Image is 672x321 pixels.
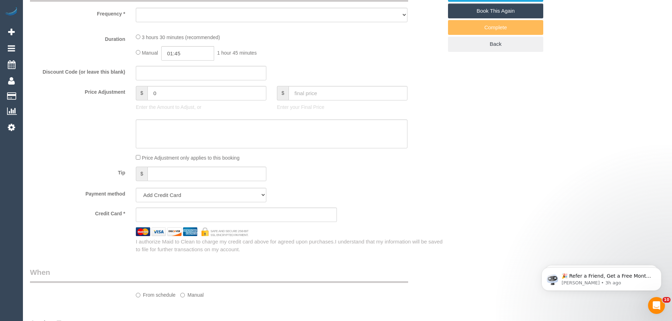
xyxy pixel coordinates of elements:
[30,267,408,283] legend: When
[131,227,254,236] img: credit cards
[180,293,185,297] input: Manual
[142,35,220,40] span: 3 hours 30 minutes (recommended)
[289,86,407,100] input: final price
[25,167,131,176] label: Tip
[448,4,543,18] a: Book This Again
[277,86,289,100] span: $
[25,86,131,95] label: Price Adjustment
[25,66,131,75] label: Discount Code (or leave this blank)
[180,289,204,298] label: Manual
[142,211,331,218] iframe: Secure card payment input frame
[142,155,240,161] span: Price Adjustment only applies to this booking
[25,33,131,43] label: Duration
[277,104,407,111] p: Enter your Final Price
[136,167,147,181] span: $
[25,188,131,197] label: Payment method
[136,86,147,100] span: $
[25,8,131,17] label: Frequency *
[448,37,543,51] a: Back
[4,7,18,17] img: Automaid Logo
[531,253,672,302] iframe: Intercom notifications message
[136,289,176,298] label: From schedule
[25,208,131,217] label: Credit Card *
[648,297,665,314] iframe: Intercom live chat
[217,50,257,56] span: 1 hour 45 minutes
[136,104,266,111] p: Enter the Amount to Adjust, or
[662,297,671,303] span: 10
[131,238,448,253] div: I authorize Maid to Clean to charge my credit card above for agreed upon purchases.
[142,50,158,56] span: Manual
[136,239,443,252] span: I understand that my information will be saved to file for further transactions on my account.
[136,293,140,297] input: From schedule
